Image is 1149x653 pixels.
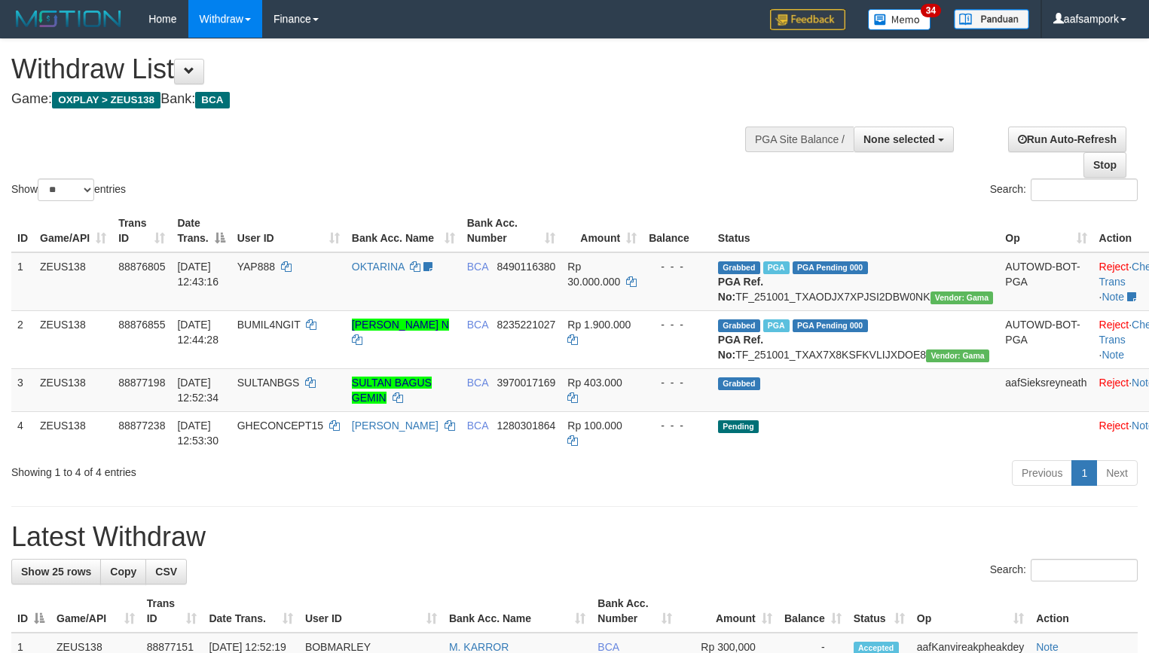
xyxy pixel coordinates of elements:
[999,368,1092,411] td: aafSieksreyneath
[497,261,555,273] span: Copy 8490116380 to clipboard
[868,9,931,30] img: Button%20Memo.svg
[931,291,994,304] span: Vendor URL: https://trx31.1velocity.biz
[112,209,171,252] th: Trans ID: activate to sort column ascending
[1008,127,1126,152] a: Run Auto-Refresh
[34,209,112,252] th: Game/API: activate to sort column ascending
[11,8,126,30] img: MOTION_logo.png
[52,92,160,108] span: OXPLAY > ZEUS138
[467,319,488,331] span: BCA
[237,319,301,331] span: BUMIL4NGIT
[591,590,677,633] th: Bank Acc. Number: activate to sort column ascending
[678,590,778,633] th: Amount: activate to sort column ascending
[712,209,999,252] th: Status
[926,349,989,362] span: Vendor URL: https://trx31.1velocity.biz
[11,209,34,252] th: ID
[461,209,562,252] th: Bank Acc. Number: activate to sort column ascending
[38,179,94,201] select: Showentries
[118,377,165,389] span: 88877198
[11,522,1138,552] h1: Latest Withdraw
[778,590,848,633] th: Balance: activate to sort column ascending
[793,261,868,274] span: PGA Pending
[1099,377,1129,389] a: Reject
[449,641,509,653] a: M. KARROR
[1102,349,1124,361] a: Note
[21,566,91,578] span: Show 25 rows
[110,566,136,578] span: Copy
[848,590,911,633] th: Status: activate to sort column ascending
[1096,460,1138,486] a: Next
[1099,420,1129,432] a: Reject
[141,590,203,633] th: Trans ID: activate to sort column ascending
[118,261,165,273] span: 88876805
[11,368,34,411] td: 3
[1099,261,1129,273] a: Reject
[567,261,620,288] span: Rp 30.000.000
[999,209,1092,252] th: Op: activate to sort column ascending
[352,319,449,331] a: [PERSON_NAME] N
[11,559,101,584] a: Show 25 rows
[11,179,126,201] label: Show entries
[467,377,488,389] span: BCA
[999,310,1092,368] td: AUTOWD-BOT-PGA
[34,252,112,311] td: ZEUS138
[1031,179,1138,201] input: Search:
[990,559,1138,581] label: Search:
[1099,319,1129,331] a: Reject
[649,317,706,332] div: - - -
[11,310,34,368] td: 2
[718,319,760,332] span: Grabbed
[1102,291,1124,303] a: Note
[1083,152,1126,178] a: Stop
[1031,559,1138,581] input: Search:
[643,209,712,252] th: Balance
[567,420,622,432] span: Rp 100.000
[567,319,631,331] span: Rp 1.900.000
[203,590,298,633] th: Date Trans.: activate to sort column ascending
[195,92,229,108] span: BCA
[177,261,218,288] span: [DATE] 12:43:16
[155,566,177,578] span: CSV
[11,54,751,84] h1: Withdraw List
[352,261,405,273] a: OKTARINA
[1012,460,1072,486] a: Previous
[649,375,706,390] div: - - -
[231,209,346,252] th: User ID: activate to sort column ascending
[352,420,439,432] a: [PERSON_NAME]
[954,9,1029,29] img: panduan.png
[497,319,555,331] span: Copy 8235221027 to clipboard
[145,559,187,584] a: CSV
[299,590,443,633] th: User ID: activate to sort column ascending
[237,420,323,432] span: GHECONCEPT15
[649,418,706,433] div: - - -
[177,377,218,404] span: [DATE] 12:52:34
[467,420,488,432] span: BCA
[467,261,488,273] span: BCA
[1036,641,1059,653] a: Note
[718,420,759,433] span: Pending
[921,4,941,17] span: 34
[712,310,999,368] td: TF_251001_TXAX7X8KSFKVLIJXDOE8
[177,319,218,346] span: [DATE] 12:44:28
[990,179,1138,201] label: Search:
[745,127,854,152] div: PGA Site Balance /
[34,411,112,454] td: ZEUS138
[1071,460,1097,486] a: 1
[597,641,619,653] span: BCA
[118,319,165,331] span: 88876855
[770,9,845,30] img: Feedback.jpg
[497,377,555,389] span: Copy 3970017169 to clipboard
[561,209,643,252] th: Amount: activate to sort column ascending
[1030,590,1138,633] th: Action
[763,319,790,332] span: Marked by aafnoeunsreypich
[171,209,231,252] th: Date Trans.: activate to sort column descending
[34,368,112,411] td: ZEUS138
[793,319,868,332] span: PGA Pending
[34,310,112,368] td: ZEUS138
[237,261,275,273] span: YAP888
[50,590,141,633] th: Game/API: activate to sort column ascending
[567,377,622,389] span: Rp 403.000
[911,590,1030,633] th: Op: activate to sort column ascending
[11,411,34,454] td: 4
[497,420,555,432] span: Copy 1280301864 to clipboard
[718,261,760,274] span: Grabbed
